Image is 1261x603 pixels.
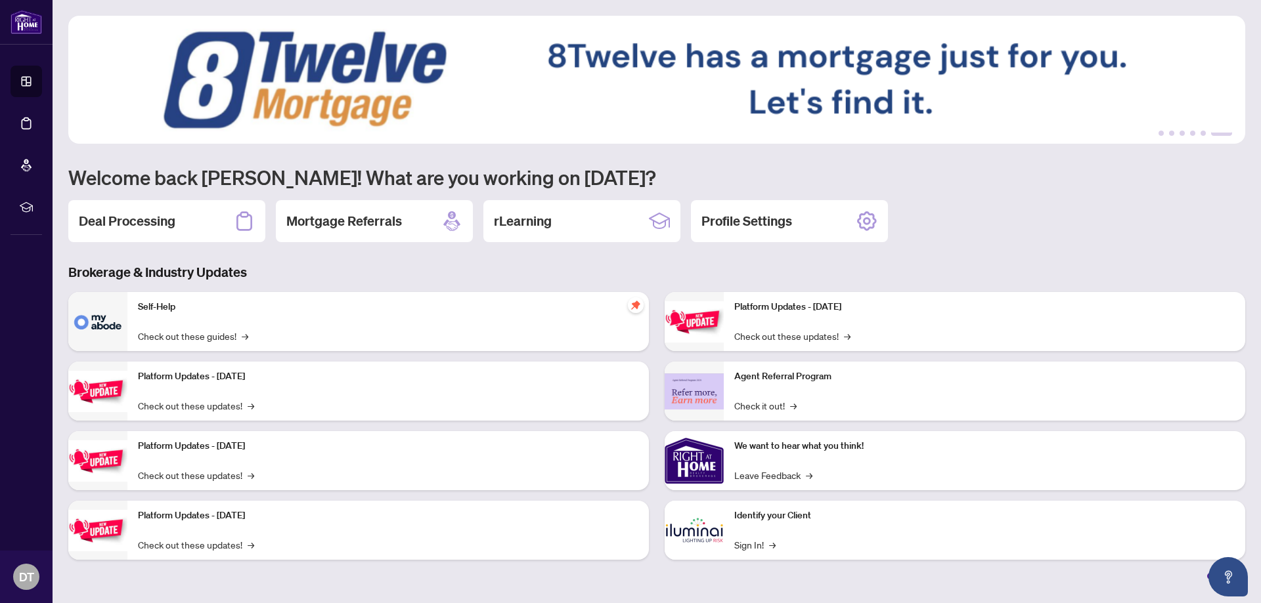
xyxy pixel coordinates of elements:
p: Platform Updates - [DATE] [138,369,638,384]
a: Sign In!→ [734,537,776,552]
a: Check it out!→ [734,398,797,413]
button: Open asap [1208,557,1248,596]
span: → [248,537,254,552]
span: → [248,468,254,482]
h3: Brokerage & Industry Updates [68,263,1245,281]
span: → [806,468,812,482]
a: Check out these guides!→ [138,329,248,343]
button: 6 [1211,131,1232,136]
img: Identify your Client [665,501,724,560]
p: Platform Updates - [DATE] [138,439,638,453]
button: 1 [1159,131,1164,136]
p: Platform Updates - [DATE] [734,300,1235,314]
p: Identify your Client [734,509,1235,523]
p: Platform Updates - [DATE] [138,509,638,523]
h1: Welcome back [PERSON_NAME]! What are you working on [DATE]? [68,165,1245,190]
img: logo [11,10,42,34]
img: Self-Help [68,292,127,351]
span: → [769,537,776,552]
span: → [844,329,851,343]
img: Agent Referral Program [665,373,724,409]
a: Check out these updates!→ [138,468,254,482]
h2: rLearning [494,212,552,230]
button: 5 [1201,131,1206,136]
a: Check out these updates!→ [138,537,254,552]
p: We want to hear what you think! [734,439,1235,453]
h2: Mortgage Referrals [286,212,402,230]
button: 3 [1180,131,1185,136]
button: 4 [1190,131,1195,136]
a: Leave Feedback→ [734,468,812,482]
span: pushpin [628,297,644,313]
h2: Deal Processing [79,212,175,230]
button: 2 [1169,131,1174,136]
img: Platform Updates - July 8, 2025 [68,510,127,551]
h2: Profile Settings [701,212,792,230]
img: We want to hear what you think! [665,431,724,490]
a: Check out these updates!→ [138,398,254,413]
img: Slide 5 [68,16,1245,144]
p: Agent Referral Program [734,369,1235,384]
span: → [242,329,248,343]
span: → [248,398,254,413]
img: Platform Updates - June 23, 2025 [665,301,724,343]
span: DT [19,568,34,586]
p: Self-Help [138,300,638,314]
span: → [790,398,797,413]
img: Platform Updates - July 21, 2025 [68,440,127,482]
img: Platform Updates - September 16, 2025 [68,371,127,412]
a: Check out these updates!→ [734,329,851,343]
